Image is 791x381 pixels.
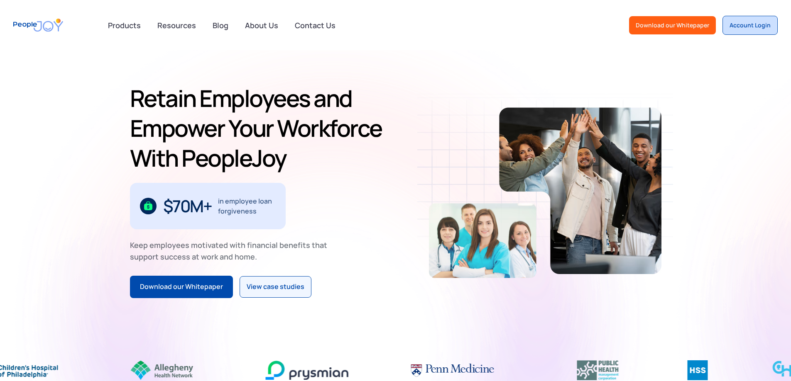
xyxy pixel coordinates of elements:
[130,276,233,298] a: Download our Whitepaper
[163,199,212,213] div: $70M+
[722,16,778,35] a: Account Login
[636,21,709,29] div: Download our Whitepaper
[103,17,146,34] div: Products
[13,13,63,37] a: home
[130,239,334,262] div: Keep employees motivated with financial benefits that support success at work and home.
[730,21,771,29] div: Account Login
[208,16,233,34] a: Blog
[218,196,276,216] div: in employee loan forgiveness
[130,83,392,173] h1: Retain Employees and Empower Your Workforce With PeopleJoy
[290,16,340,34] a: Contact Us
[152,16,201,34] a: Resources
[429,204,536,278] img: Retain-Employees-PeopleJoy
[247,282,304,292] div: View case studies
[130,183,286,229] div: 1 / 3
[499,107,661,274] img: Retain-Employees-PeopleJoy
[240,276,311,298] a: View case studies
[629,16,716,34] a: Download our Whitepaper
[140,282,223,292] div: Download our Whitepaper
[240,16,283,34] a: About Us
